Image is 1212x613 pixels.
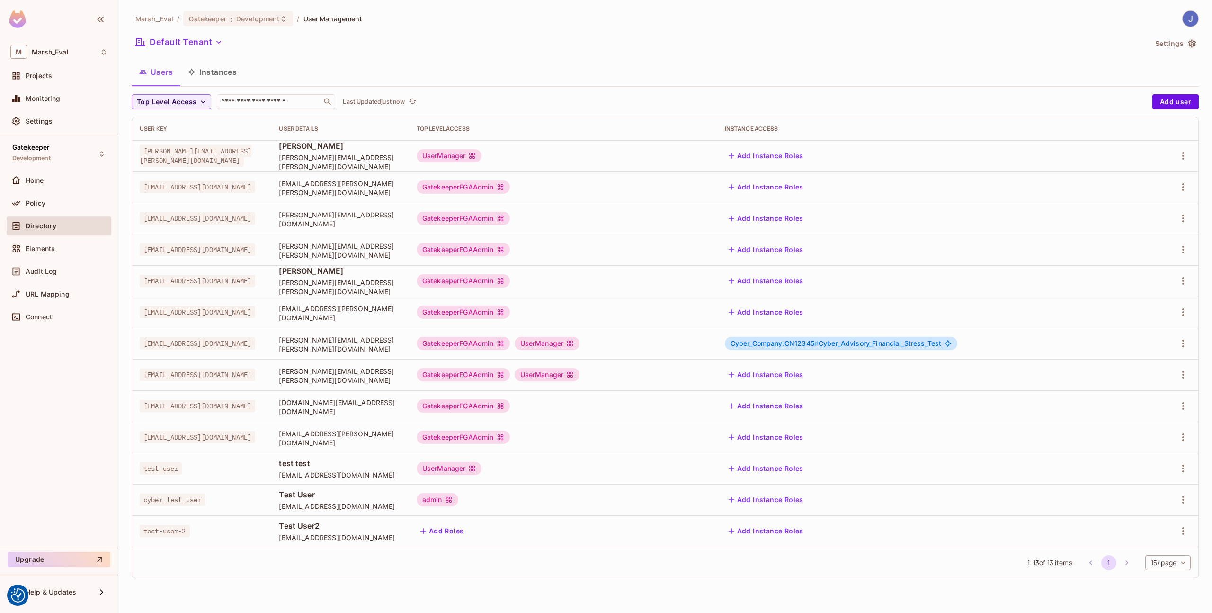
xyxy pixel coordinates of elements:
[279,141,401,151] span: [PERSON_NAME]
[236,14,280,23] span: Development
[140,337,255,350] span: [EMAIL_ADDRESS][DOMAIN_NAME]
[515,368,580,381] div: UserManager
[417,180,510,194] div: GatekeeperFGAAdmin
[26,222,56,230] span: Directory
[405,96,418,108] span: Click to refresh data
[725,180,807,195] button: Add Instance Roles
[279,278,401,296] span: [PERSON_NAME][EMAIL_ADDRESS][PERSON_NAME][DOMAIN_NAME]
[12,154,51,162] span: Development
[725,523,807,539] button: Add Instance Roles
[26,177,44,184] span: Home
[140,243,255,256] span: [EMAIL_ADDRESS][DOMAIN_NAME]
[417,368,510,381] div: GatekeeperFGAAdmin
[26,245,55,252] span: Elements
[417,523,468,539] button: Add Roles
[279,242,401,260] span: [PERSON_NAME][EMAIL_ADDRESS][PERSON_NAME][DOMAIN_NAME]
[725,273,807,288] button: Add Instance Roles
[417,493,458,506] div: admin
[140,181,255,193] span: [EMAIL_ADDRESS][DOMAIN_NAME]
[1101,555,1116,570] button: page 1
[279,521,401,531] span: Test User2
[279,266,401,276] span: [PERSON_NAME]
[279,335,401,353] span: [PERSON_NAME][EMAIL_ADDRESS][PERSON_NAME][DOMAIN_NAME]
[417,431,510,444] div: GatekeeperFGAAdmin
[417,462,482,475] div: UserManager
[140,212,255,225] span: [EMAIL_ADDRESS][DOMAIN_NAME]
[725,398,807,414] button: Add Instance Roles
[132,35,226,50] button: Default Tenant
[26,95,61,102] span: Monitoring
[26,72,52,80] span: Projects
[417,149,482,162] div: UserManager
[725,125,1139,133] div: Instance Access
[279,470,401,479] span: [EMAIL_ADDRESS][DOMAIN_NAME]
[140,275,255,287] span: [EMAIL_ADDRESS][DOMAIN_NAME]
[12,144,50,151] span: Gatekeeper
[731,339,819,347] span: Cyber_Company:CN12345
[1145,555,1191,570] div: 15 / page
[11,588,25,603] img: Revisit consent button
[1082,555,1136,570] nav: pagination navigation
[417,337,510,350] div: GatekeeperFGAAdmin
[140,494,205,506] span: cyber_test_user
[725,305,807,320] button: Add Instance Roles
[1027,558,1072,568] span: 1 - 13 of 13 items
[725,367,807,382] button: Add Instance Roles
[279,153,401,171] span: [PERSON_NAME][EMAIL_ADDRESS][PERSON_NAME][DOMAIN_NAME]
[725,148,807,163] button: Add Instance Roles
[132,94,211,109] button: Top Level Access
[279,533,401,542] span: [EMAIL_ADDRESS][DOMAIN_NAME]
[32,48,69,56] span: Workspace: Marsh_Eval
[297,14,299,23] li: /
[140,462,182,475] span: test-user
[417,125,710,133] div: Top Level Access
[725,242,807,257] button: Add Instance Roles
[515,337,580,350] div: UserManager
[725,492,807,507] button: Add Instance Roles
[230,15,233,23] span: :
[135,14,173,23] span: the active workspace
[26,268,57,275] span: Audit Log
[10,45,27,59] span: M
[417,306,510,319] div: GatekeeperFGAAdmin
[303,14,363,23] span: User Management
[26,313,52,321] span: Connect
[9,10,26,28] img: SReyMgAAAABJRU5ErkJggg==
[279,502,401,511] span: [EMAIL_ADDRESS][DOMAIN_NAME]
[279,489,401,500] span: Test User
[1151,36,1199,51] button: Settings
[725,211,807,226] button: Add Instance Roles
[140,145,251,167] span: [PERSON_NAME][EMAIL_ADDRESS][PERSON_NAME][DOMAIN_NAME]
[1183,11,1198,27] img: Jose Basanta
[731,340,942,347] span: Cyber_Advisory_Financial_Stress_Test
[279,429,401,447] span: [EMAIL_ADDRESS][PERSON_NAME][DOMAIN_NAME]
[140,125,264,133] div: User Key
[137,96,196,108] span: Top Level Access
[814,339,819,347] span: #
[279,125,401,133] div: User Details
[407,96,418,108] button: refresh
[417,274,510,288] div: GatekeeperFGAAdmin
[343,98,405,106] p: Last Updated just now
[140,525,190,537] span: test-user-2
[132,60,180,84] button: Users
[279,367,401,385] span: [PERSON_NAME][EMAIL_ADDRESS][PERSON_NAME][DOMAIN_NAME]
[26,117,53,125] span: Settings
[279,398,401,416] span: [DOMAIN_NAME][EMAIL_ADDRESS][DOMAIN_NAME]
[26,588,76,596] span: Help & Updates
[279,179,401,197] span: [EMAIL_ADDRESS][PERSON_NAME][PERSON_NAME][DOMAIN_NAME]
[140,369,255,381] span: [EMAIL_ADDRESS][DOMAIN_NAME]
[279,304,401,322] span: [EMAIL_ADDRESS][PERSON_NAME][DOMAIN_NAME]
[279,458,401,469] span: test test
[180,60,244,84] button: Instances
[26,199,45,207] span: Policy
[417,212,510,225] div: GatekeeperFGAAdmin
[11,588,25,603] button: Consent Preferences
[1152,94,1199,109] button: Add user
[8,552,110,567] button: Upgrade
[409,97,417,107] span: refresh
[140,306,255,318] span: [EMAIL_ADDRESS][DOMAIN_NAME]
[26,290,70,298] span: URL Mapping
[189,14,226,23] span: Gatekeeper
[725,461,807,476] button: Add Instance Roles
